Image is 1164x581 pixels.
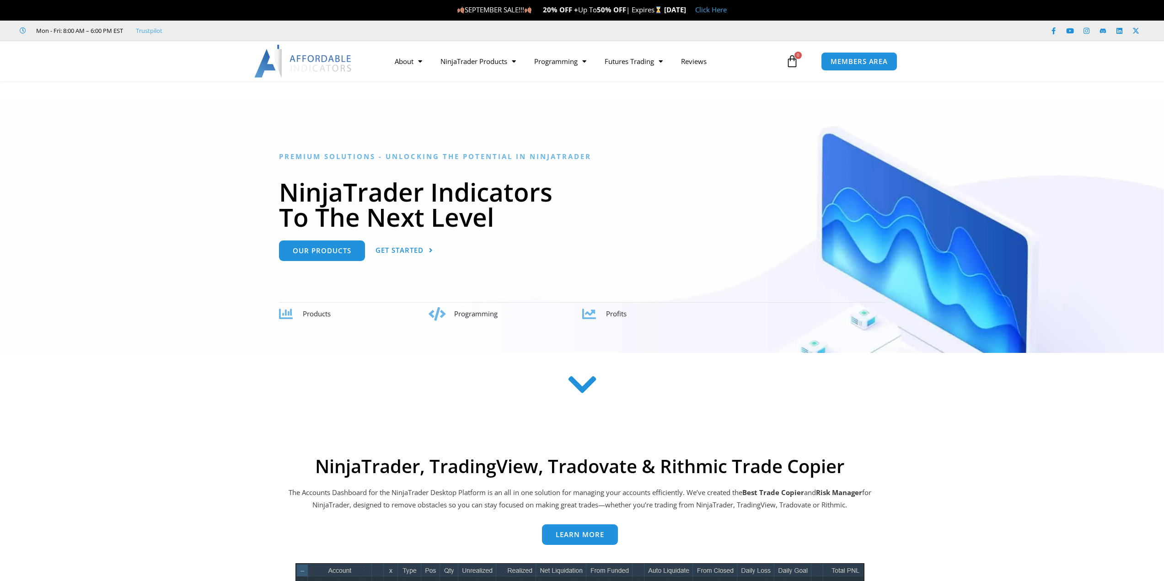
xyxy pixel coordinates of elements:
[794,52,802,59] span: 0
[375,247,424,254] span: Get Started
[816,488,862,497] strong: Risk Manager
[431,51,525,72] a: NinjaTrader Products
[525,51,595,72] a: Programming
[254,45,353,78] img: LogoAI | Affordable Indicators – NinjaTrader
[543,5,578,14] strong: 20% OFF +
[303,309,331,318] span: Products
[375,240,433,261] a: Get Started
[525,6,531,13] img: 🍂
[672,51,716,72] a: Reviews
[279,179,885,229] h1: NinjaTrader Indicators To The Next Level
[279,152,885,161] h6: Premium Solutions - Unlocking the Potential in NinjaTrader
[457,5,664,14] span: SEPTEMBER SALE!!! Up To | Expires
[386,51,783,72] nav: Menu
[597,5,626,14] strong: 50% OFF
[386,51,431,72] a: About
[606,309,627,318] span: Profits
[34,25,123,36] span: Mon - Fri: 8:00 AM – 6:00 PM EST
[542,524,618,545] a: Learn more
[742,488,804,497] b: Best Trade Copier
[831,58,888,65] span: MEMBERS AREA
[457,6,464,13] img: 🍂
[279,240,365,261] a: Our Products
[655,6,662,13] img: ⌛
[821,52,897,71] a: MEMBERS AREA
[556,531,604,538] span: Learn more
[287,486,873,512] p: The Accounts Dashboard for the NinjaTrader Desktop Platform is an all in one solution for managin...
[695,5,727,14] a: Click Here
[293,247,351,254] span: Our Products
[664,5,686,14] strong: [DATE]
[772,48,812,75] a: 0
[454,309,498,318] span: Programming
[595,51,672,72] a: Futures Trading
[287,455,873,477] h2: NinjaTrader, TradingView, Tradovate & Rithmic Trade Copier
[136,25,162,36] a: Trustpilot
